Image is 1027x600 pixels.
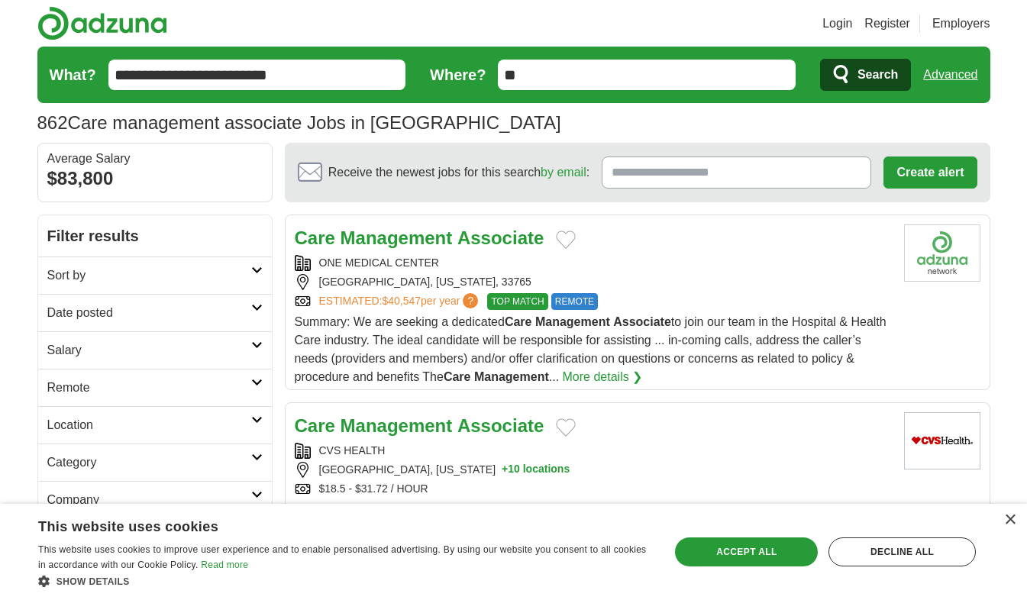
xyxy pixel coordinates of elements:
[47,304,251,322] h2: Date posted
[463,293,478,308] span: ?
[38,369,272,406] a: Remote
[38,331,272,369] a: Salary
[883,156,977,189] button: Create alert
[457,227,544,248] strong: Associate
[38,513,613,536] div: This website uses cookies
[295,227,335,248] strong: Care
[505,315,532,328] strong: Care
[38,256,272,294] a: Sort by
[444,370,471,383] strong: Care
[457,415,544,436] strong: Associate
[38,573,651,589] div: Show details
[38,444,272,481] a: Category
[441,502,499,515] strong: Associate
[38,481,272,518] a: Company
[47,153,263,165] div: Average Salary
[563,368,643,386] a: More details ❯
[38,544,646,570] span: This website uses cookies to improve user experience and to enable personalised advertising. By u...
[857,60,898,90] span: Search
[47,453,251,472] h2: Category
[47,491,251,509] h2: Company
[295,462,892,478] div: [GEOGRAPHIC_DATA], [US_STATE]
[47,416,251,434] h2: Location
[932,15,990,33] a: Employers
[295,415,335,436] strong: Care
[820,59,911,91] button: Search
[319,293,482,310] a: ESTIMATED:$40,547per year?
[57,576,130,587] span: Show details
[50,63,96,86] label: What?
[295,255,892,271] div: ONE MEDICAL CENTER
[331,502,359,515] strong: Care
[319,444,386,456] a: CVS HEALTH
[38,215,272,256] h2: Filter results
[1004,515,1016,526] div: Close
[382,295,421,307] span: $40,547
[201,560,248,570] a: Read more, opens a new window
[675,537,818,566] div: Accept all
[541,166,586,179] a: by email
[47,165,263,192] div: $83,800
[341,415,453,436] strong: Management
[295,502,880,534] span: ... As a you will be supporting comprehensive coordination of medical services including Care Tea...
[37,109,68,137] span: 862
[474,370,549,383] strong: Management
[341,227,453,248] strong: Management
[430,63,486,86] label: Where?
[502,462,508,478] span: +
[613,315,671,328] strong: Associate
[295,415,544,436] a: Care Management Associate
[828,537,976,566] div: Decline all
[362,502,437,515] strong: Management
[904,224,980,282] img: Company logo
[535,315,610,328] strong: Management
[47,266,251,285] h2: Sort by
[487,293,547,310] span: TOP MATCH
[556,418,576,437] button: Add to favorite jobs
[295,315,887,383] span: Summary: We are seeking a dedicated to join our team in the Hospital & Health Care industry. The ...
[904,412,980,469] img: CVS Health logo
[37,112,561,133] h1: Care management associate Jobs in [GEOGRAPHIC_DATA]
[295,274,892,290] div: [GEOGRAPHIC_DATA], [US_STATE], 33765
[37,6,167,40] img: Adzuna logo
[502,462,570,478] button: +10 locations
[556,231,576,249] button: Add to favorite jobs
[923,60,977,90] a: Advanced
[328,163,589,182] span: Receive the newest jobs for this search :
[864,15,910,33] a: Register
[551,293,598,310] span: REMOTE
[47,341,251,360] h2: Salary
[822,15,852,33] a: Login
[295,481,892,497] div: $18.5 - $31.72 / HOUR
[295,227,544,248] a: Care Management Associate
[38,294,272,331] a: Date posted
[47,379,251,397] h2: Remote
[38,406,272,444] a: Location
